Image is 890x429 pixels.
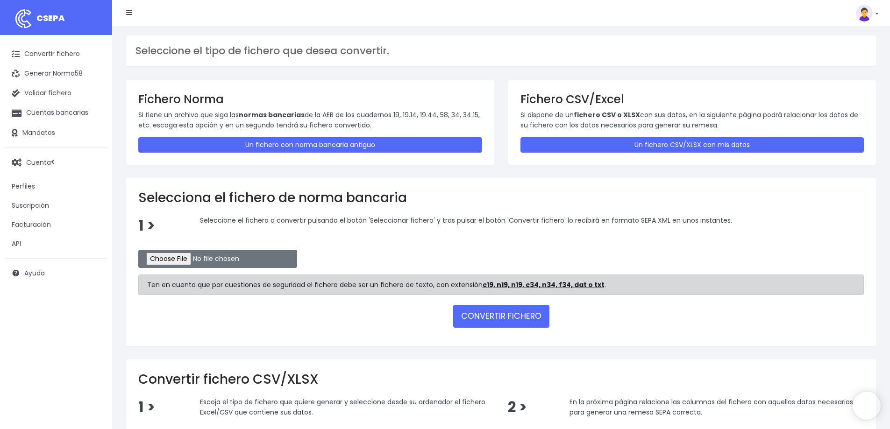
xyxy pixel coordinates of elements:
[200,397,485,417] span: Escoja el tipo de fichero que quiere generar y seleccione desde su ordenador el fichero Excel/CSV...
[5,263,107,283] a: Ayuda
[138,372,864,387] h2: Convertir fichero CSV/XLSX
[239,110,305,120] strong: normas bancarias
[5,84,107,103] a: Validar fichero
[138,274,864,295] div: Ten en cuenta que por cuestiones de seguridad el fichero debe ser un fichero de texto, con extens...
[12,7,35,30] img: logo
[483,280,605,289] strong: c19, n19, n19, c34, n34, f34, dat o txt
[5,123,107,143] a: Mandatos
[570,397,853,417] span: En la próxima página relacione las columnas del fichero con aquellos datos necesarios para genera...
[135,45,867,57] h3: Seleccione el tipo de fichero que desea convertir.
[5,44,107,64] a: Convertir fichero
[453,305,549,327] button: CONVERTIR FICHERO
[5,215,107,234] a: Facturación
[5,103,107,123] a: Cuentas bancarias
[200,216,732,225] span: Seleccione el fichero a convertir pulsando el botón 'Seleccionar fichero' y tras pulsar el botón ...
[520,92,864,106] h3: Fichero CSV/Excel
[138,190,864,206] h2: Selecciona el fichero de norma bancaria
[5,196,107,215] a: Suscripción
[520,137,864,153] a: Un fichero CSV/XLSX con mis datos
[24,268,45,278] span: Ayuda
[138,397,155,417] span: 1 >
[5,64,107,84] a: Generar Norma58
[138,92,482,106] h3: Fichero Norma
[508,397,527,417] span: 2 >
[138,110,482,131] p: Si tiene un archivo que siga las de la AEB de los cuadernos 19, 19.14, 19.44, 58, 34, 34.15, etc....
[856,5,873,21] img: profile
[138,216,155,236] span: 1 >
[520,110,864,131] p: Si dispone de un con sus datos, en la siguiente página podrá relacionar los datos de su fichero c...
[5,234,107,253] a: API
[138,137,482,153] a: Un fichero con norma bancaria antiguo
[5,177,107,196] a: Perfiles
[5,153,107,172] a: Cuenta
[574,110,640,120] strong: fichero CSV o XLSX
[36,12,65,24] span: CSEPA
[26,157,51,167] span: Cuenta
